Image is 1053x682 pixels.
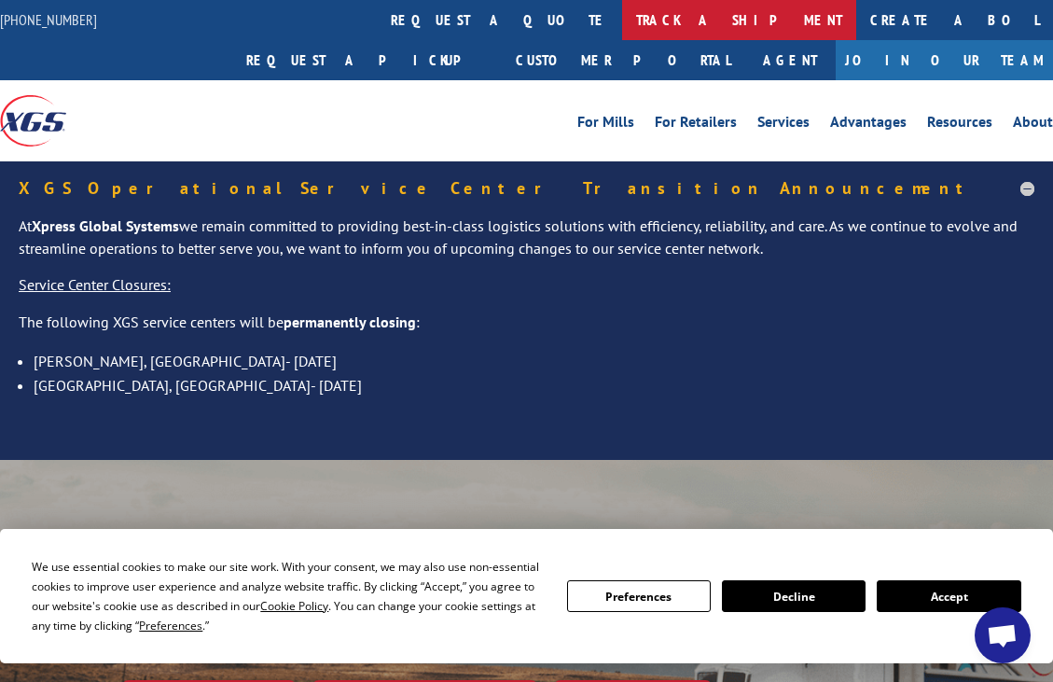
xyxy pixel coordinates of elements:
a: Open chat [975,607,1031,663]
a: For Mills [577,115,634,135]
p: At we remain committed to providing best-in-class logistics solutions with efficiency, reliabilit... [19,216,1034,275]
li: [PERSON_NAME], [GEOGRAPHIC_DATA]- [DATE] [34,349,1034,373]
a: Join Our Team [836,40,1053,80]
u: Service Center Closures: [19,275,171,294]
a: Request a pickup [232,40,502,80]
a: Agent [744,40,836,80]
button: Accept [877,580,1020,612]
button: Decline [722,580,866,612]
h5: XGS Operational Service Center Transition Announcement [19,180,1034,197]
a: For Retailers [655,115,737,135]
strong: Xpress Global Systems [32,216,179,235]
button: Preferences [567,580,711,612]
span: Cookie Policy [260,598,328,614]
a: Advantages [830,115,907,135]
div: We use essential cookies to make our site work. With your consent, we may also use non-essential ... [32,557,544,635]
a: Services [757,115,810,135]
li: [GEOGRAPHIC_DATA], [GEOGRAPHIC_DATA]- [DATE] [34,373,1034,397]
strong: permanently closing [284,313,416,331]
a: Resources [927,115,992,135]
p: The following XGS service centers will be : [19,312,1034,349]
a: About [1013,115,1053,135]
span: Preferences [139,618,202,633]
a: Customer Portal [502,40,744,80]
